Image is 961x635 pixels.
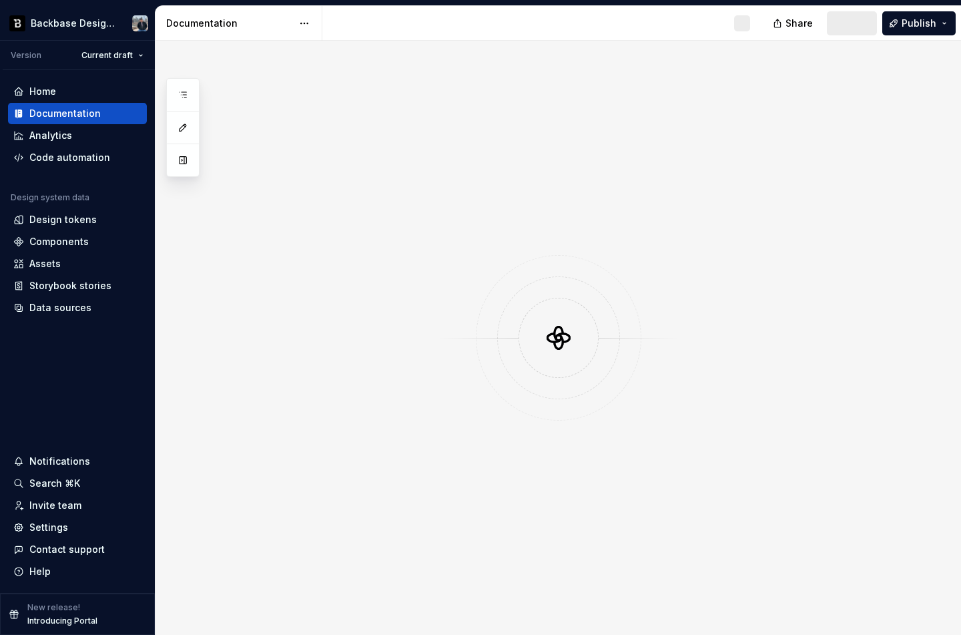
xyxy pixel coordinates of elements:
button: Search ⌘K [8,473,147,494]
button: Backbase Design SystemAdam Schwarcz [3,9,152,37]
button: Help [8,561,147,582]
div: Notifications [29,455,90,468]
span: Share [785,17,813,30]
span: Current draft [81,50,133,61]
button: Publish [882,11,956,35]
div: Design system data [11,192,89,203]
img: ef5c8306-425d-487c-96cf-06dd46f3a532.png [9,15,25,31]
div: Documentation [29,107,101,120]
div: Contact support [29,543,105,556]
div: Help [29,565,51,578]
a: Documentation [8,103,147,124]
div: Invite team [29,499,81,512]
button: Notifications [8,451,147,472]
a: Analytics [8,125,147,146]
div: Backbase Design System [31,17,116,30]
button: Current draft [75,46,149,65]
div: Analytics [29,129,72,142]
div: Version [11,50,41,61]
div: Home [29,85,56,98]
p: New release! [27,602,80,613]
div: Storybook stories [29,279,111,292]
a: Design tokens [8,209,147,230]
div: Code automation [29,151,110,164]
p: Introducing Portal [27,616,97,626]
a: Settings [8,517,147,538]
div: Search ⌘K [29,477,80,490]
a: Home [8,81,147,102]
button: Share [766,11,822,35]
div: Components [29,235,89,248]
a: Storybook stories [8,275,147,296]
div: Data sources [29,301,91,314]
img: Adam Schwarcz [132,15,148,31]
a: Components [8,231,147,252]
div: Settings [29,521,68,534]
div: Documentation [166,17,292,30]
div: Design tokens [29,213,97,226]
a: Code automation [8,147,147,168]
a: Invite team [8,495,147,516]
button: Contact support [8,539,147,560]
a: Assets [8,253,147,274]
a: Data sources [8,297,147,319]
div: Assets [29,257,61,270]
span: Publish [902,17,936,30]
